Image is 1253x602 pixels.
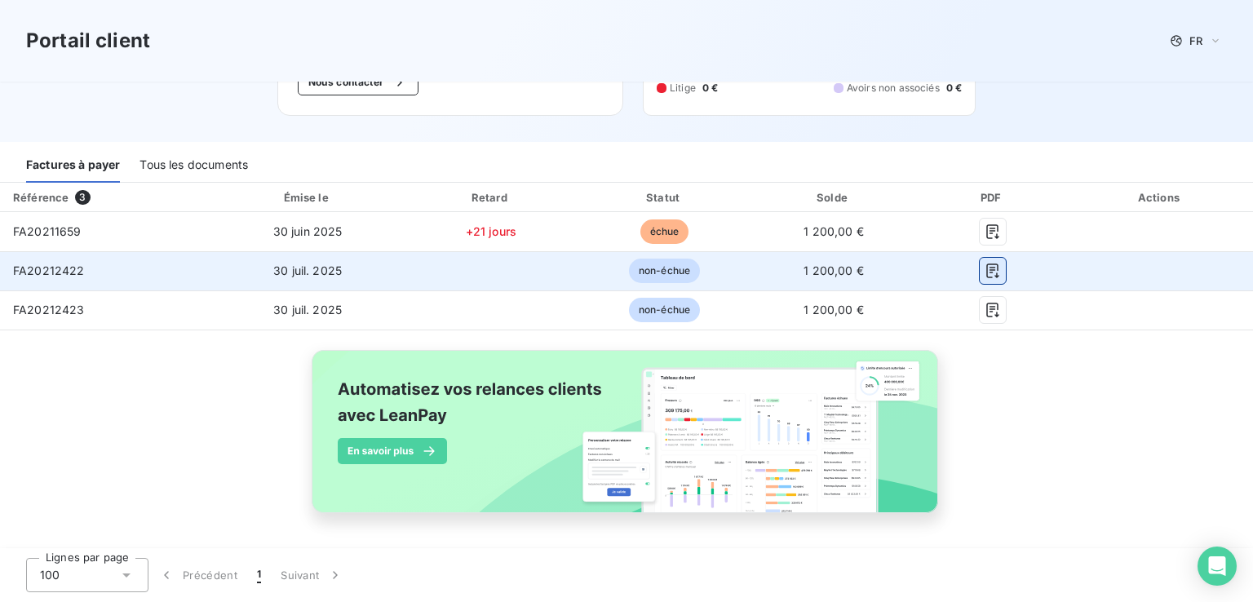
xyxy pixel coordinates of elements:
[26,26,150,55] h3: Portail client
[40,567,60,583] span: 100
[215,189,400,206] div: Émise le
[670,81,696,95] span: Litige
[804,224,864,238] span: 1 200,00 €
[273,263,342,277] span: 30 juil. 2025
[629,298,700,322] span: non-échue
[804,303,864,316] span: 1 200,00 €
[13,263,85,277] span: FA20212422
[920,189,1064,206] div: PDF
[847,81,940,95] span: Avoirs non associés
[148,558,247,592] button: Précédent
[702,81,718,95] span: 0 €
[271,558,353,592] button: Suivant
[1071,189,1250,206] div: Actions
[13,191,69,204] div: Référence
[297,340,956,541] img: banner
[1189,34,1202,47] span: FR
[13,303,85,316] span: FA20212423
[629,259,700,283] span: non-échue
[466,224,516,238] span: +21 jours
[139,148,248,183] div: Tous les documents
[640,219,689,244] span: échue
[75,190,90,205] span: 3
[406,189,575,206] div: Retard
[298,69,418,95] button: Nous contacter
[804,263,864,277] span: 1 200,00 €
[26,148,120,183] div: Factures à payer
[582,189,746,206] div: Statut
[273,303,342,316] span: 30 juil. 2025
[1198,547,1237,586] div: Open Intercom Messenger
[247,558,271,592] button: 1
[13,224,82,238] span: FA20211659
[273,224,343,238] span: 30 juin 2025
[257,567,261,583] span: 1
[946,81,962,95] span: 0 €
[754,189,914,206] div: Solde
